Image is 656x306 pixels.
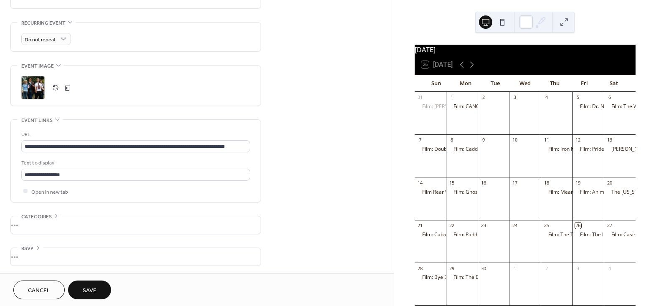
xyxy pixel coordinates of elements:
div: Sun [421,75,451,92]
div: Film: The Terminator [541,231,572,238]
div: 11 [543,137,550,143]
div: 12 [575,137,581,143]
div: The New York Bee Gees pres. by Full Tilt Entertainment [604,189,636,196]
div: 26 [575,223,581,229]
div: 21 [417,223,423,229]
div: Film: Ghostbusters [453,189,497,196]
div: 4 [543,94,550,101]
div: Film: Cabaret [422,231,453,238]
div: Film: CANCELED [PERSON_NAME] and The Prisoner of Azkaban [453,103,600,110]
div: 28 [417,265,423,271]
span: Open in new tab [31,187,68,196]
div: Film: Paddington 2 [453,231,496,238]
div: ••• [11,248,261,266]
div: 2 [480,94,486,101]
div: Text to display [21,159,248,167]
div: Film: Mean Girls [548,189,586,196]
div: Film: The Incredibles [572,231,604,238]
div: [DATE] [415,45,636,55]
span: Categories [21,212,52,221]
div: 1 [512,265,518,271]
div: 31 [417,94,423,101]
div: Film: Casino Royale [604,231,636,238]
button: Save [68,281,111,299]
div: Film: Iron Man [548,146,581,153]
div: 15 [448,180,455,186]
div: 22 [448,223,455,229]
div: Film: Ferris Bueller's Day Off [415,103,446,110]
div: 29 [448,265,455,271]
div: Hamza Namira Live in Florida pres. by Rogue Virtue [604,146,636,153]
div: Film: Mean Girls [541,189,572,196]
div: 3 [512,94,518,101]
div: 18 [543,180,550,186]
div: 16 [480,180,486,186]
div: 23 [480,223,486,229]
div: Film: Bye Bye Birdie [422,274,468,281]
div: 10 [512,137,518,143]
div: Film: Bye Bye Birdie [415,274,446,281]
span: Do not repeat [25,35,56,44]
span: Save [83,286,96,295]
span: Cancel [28,286,50,295]
div: ••• [11,216,261,234]
div: Film: The Wolf of Wall Street [604,103,636,110]
div: Film: Dr. No [580,103,607,110]
div: Film: Iron Man [541,146,572,153]
div: Film: [PERSON_NAME]'s Day Off [422,103,496,110]
div: ; [21,76,45,99]
div: Film: Animal House [580,189,625,196]
div: URL [21,130,248,139]
div: Mon [451,75,481,92]
div: 20 [606,180,613,186]
div: 24 [512,223,518,229]
div: Film: Ghostbusters [446,189,478,196]
div: Film Rear Window [422,189,464,196]
div: 2 [543,265,550,271]
div: Film: Casino Royale [611,231,656,238]
div: 30 [480,265,486,271]
div: Film Rear Window [415,189,446,196]
div: Film: Double Indemnity [422,146,475,153]
div: Film: Pride & Prejudice [572,146,604,153]
div: 14 [417,180,423,186]
div: Film: Paddington 2 [446,231,478,238]
div: Film: Dr. No [572,103,604,110]
div: Film: Caddyshack [453,146,494,153]
div: Tue [481,75,510,92]
div: Film: CANCELED Harry Potter and The Prisoner of Azkaban [446,103,478,110]
div: 19 [575,180,581,186]
div: 7 [417,137,423,143]
div: 25 [543,223,550,229]
div: Film: Double Indemnity [415,146,446,153]
div: Fri [570,75,599,92]
div: 6 [606,94,613,101]
div: 9 [480,137,486,143]
div: Film: Animal House [572,189,604,196]
span: Recurring event [21,19,66,28]
div: Sat [599,75,629,92]
div: Wed [510,75,540,92]
div: 17 [512,180,518,186]
button: Cancel [13,281,65,299]
div: Film: Pride & Prejudice [580,146,632,153]
div: Thu [540,75,570,92]
div: 27 [606,223,613,229]
div: 5 [575,94,581,101]
div: 1 [448,94,455,101]
span: RSVP [21,244,33,253]
div: Film: Caddyshack [446,146,478,153]
div: Film: The Incredibles [580,231,628,238]
div: 3 [575,265,581,271]
div: Film: The Terminator [548,231,597,238]
div: 8 [448,137,455,143]
span: Event image [21,62,54,71]
div: 13 [606,137,613,143]
div: Film: The Bourne Ultimatum [446,274,478,281]
span: Event links [21,116,53,125]
div: 4 [606,265,613,271]
div: Film: Cabaret [415,231,446,238]
div: Film: The Bourne Ultimatum [453,274,519,281]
